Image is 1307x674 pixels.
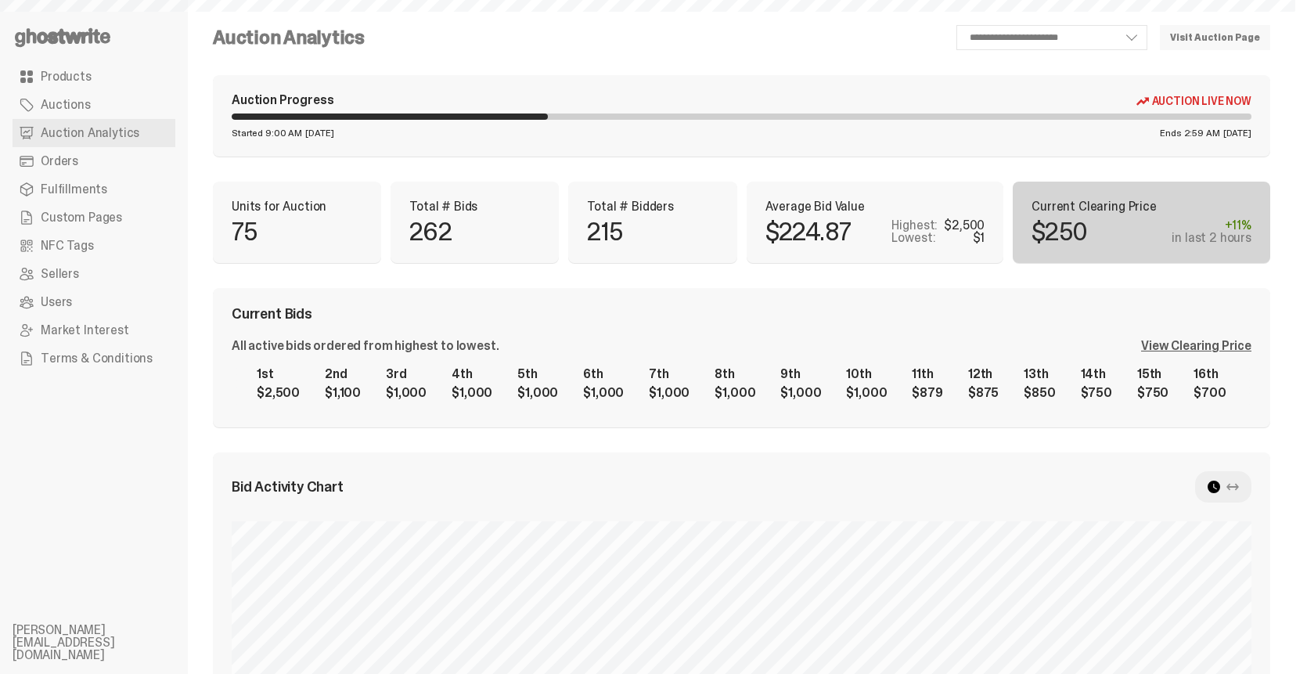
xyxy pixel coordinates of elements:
div: $2,500 [944,219,985,232]
div: 15th [1137,368,1168,380]
a: NFC Tags [13,232,175,260]
div: 2nd [325,368,361,380]
div: $1,000 [517,387,558,399]
p: 215 [587,219,622,244]
a: Fulfillments [13,175,175,204]
a: Market Interest [13,316,175,344]
a: Visit Auction Page [1160,25,1270,50]
span: Auction Analytics [41,127,139,139]
a: Terms & Conditions [13,344,175,373]
div: $1,000 [846,387,887,399]
div: $1,000 [386,387,427,399]
p: Total # Bids [409,200,540,213]
div: 11th [912,368,942,380]
div: Auction Progress [232,94,333,107]
div: $1,100 [325,387,361,399]
span: Bid Activity Chart [232,480,344,494]
span: Fulfillments [41,183,107,196]
span: Market Interest [41,324,129,337]
div: $750 [1137,387,1168,399]
span: Terms & Conditions [41,352,153,365]
p: 75 [232,219,257,244]
div: View Clearing Price [1141,340,1251,352]
div: 6th [583,368,624,380]
p: Lowest: [891,232,935,244]
span: NFC Tags [41,240,94,252]
span: Custom Pages [41,211,122,224]
div: $1,000 [715,387,755,399]
a: Auction Analytics [13,119,175,147]
span: Orders [41,155,78,168]
div: 9th [780,368,821,380]
div: 17th [1251,368,1283,380]
div: 14th [1081,368,1112,380]
div: $850 [1024,387,1055,399]
div: $2,500 [257,387,300,399]
p: Units for Auction [232,200,362,213]
div: $879 [912,387,942,399]
li: [PERSON_NAME][EMAIL_ADDRESS][DOMAIN_NAME] [13,624,200,661]
p: 262 [409,219,452,244]
div: All active bids ordered from highest to lowest. [232,340,499,352]
p: Current Clearing Price [1032,200,1251,213]
a: Orders [13,147,175,175]
p: $224.87 [765,219,851,244]
div: $750 [1081,387,1112,399]
div: 7th [649,368,690,380]
a: Products [13,63,175,91]
div: $1,000 [583,387,624,399]
div: +11% [1172,219,1251,232]
a: Users [13,288,175,316]
h4: Auction Analytics [213,28,365,47]
a: Sellers [13,260,175,288]
span: Sellers [41,268,79,280]
div: 8th [715,368,755,380]
span: Auctions [41,99,91,111]
div: $875 [968,387,999,399]
div: 16th [1194,368,1226,380]
p: Highest: [891,219,938,232]
span: Started 9:00 AM [232,128,302,138]
span: Ends 2:59 AM [1160,128,1220,138]
span: Users [41,296,72,308]
div: in last 2 hours [1172,232,1251,244]
div: $700 [1194,387,1226,399]
div: $1,000 [452,387,492,399]
div: 5th [517,368,558,380]
div: 1st [257,368,300,380]
div: $1,000 [780,387,821,399]
div: $1 [973,232,985,244]
p: Average Bid Value [765,200,985,213]
span: [DATE] [1223,128,1251,138]
span: Current Bids [232,307,312,321]
div: 10th [846,368,887,380]
div: 4th [452,368,492,380]
p: $250 [1032,219,1087,244]
div: 12th [968,368,999,380]
div: $1,000 [649,387,690,399]
span: [DATE] [305,128,333,138]
span: Products [41,70,92,83]
a: Auctions [13,91,175,119]
div: 3rd [386,368,427,380]
div: 13th [1024,368,1055,380]
p: Total # Bidders [587,200,718,213]
span: Auction Live Now [1152,95,1251,107]
a: Custom Pages [13,204,175,232]
div: $650 [1251,387,1283,399]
